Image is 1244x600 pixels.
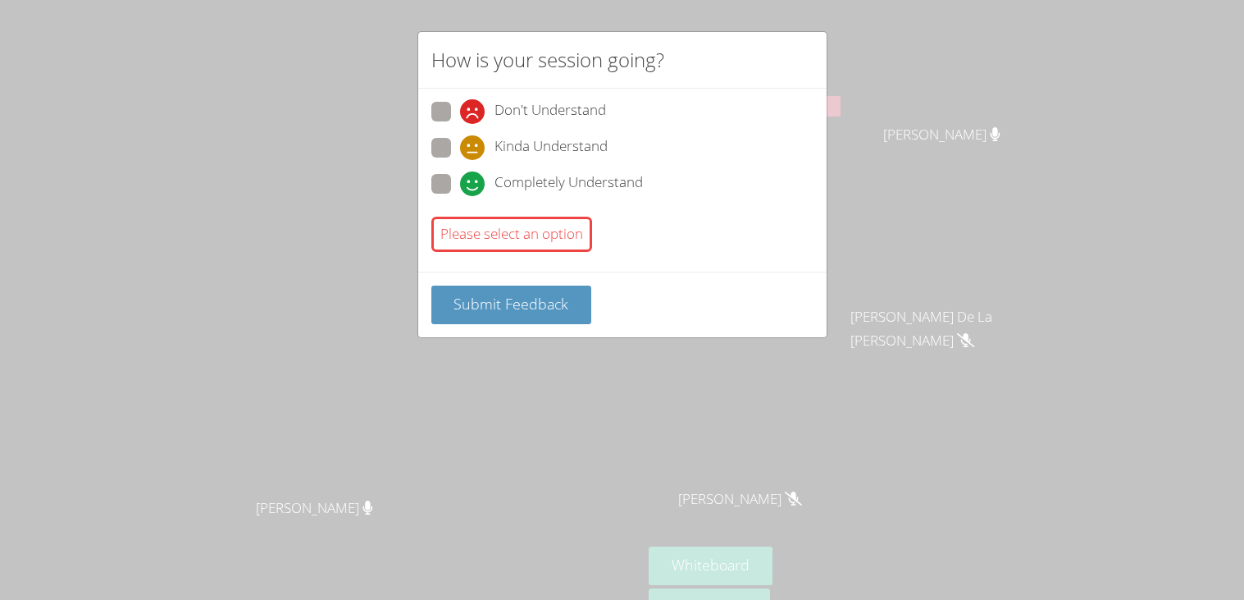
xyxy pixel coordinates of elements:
[494,172,643,196] span: Completely Understand
[431,45,664,75] h2: How is your session going?
[453,294,568,314] span: Submit Feedback
[494,99,606,124] span: Don't Understand
[431,286,592,324] button: Submit Feedback
[494,135,608,160] span: Kinda Understand
[431,217,592,252] div: Please select an option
